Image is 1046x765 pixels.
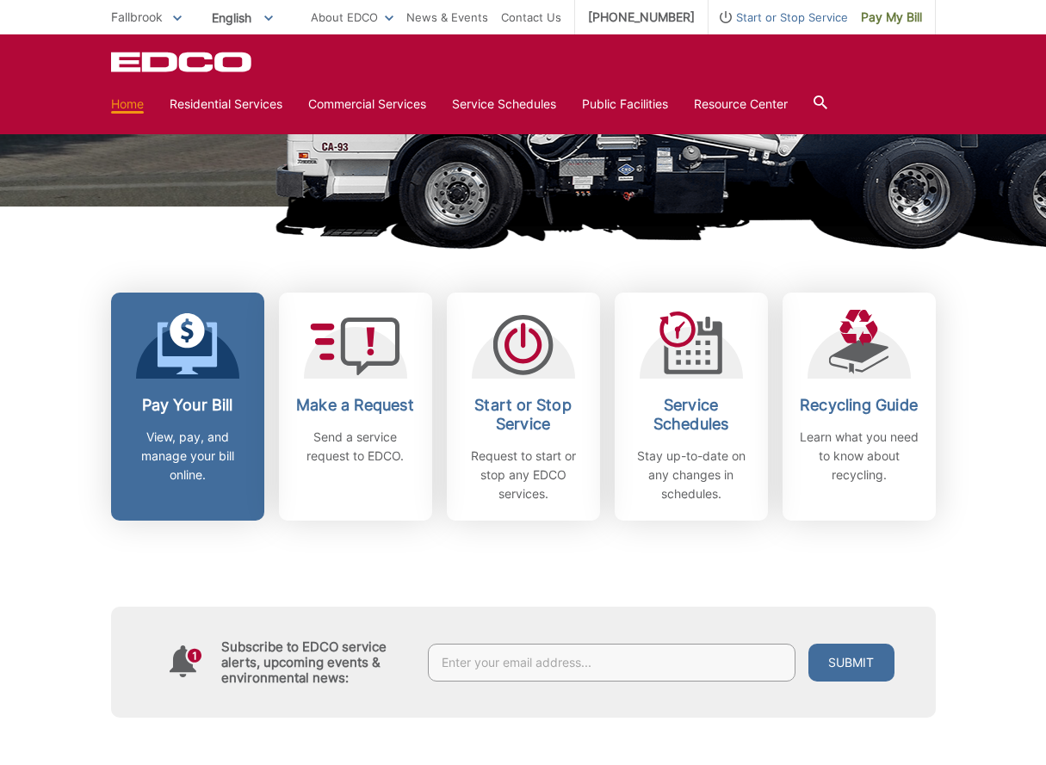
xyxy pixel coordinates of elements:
[694,95,788,114] a: Resource Center
[199,3,286,32] span: English
[628,396,755,434] h2: Service Schedules
[795,428,923,484] p: Learn what you need to know about recycling.
[452,95,556,114] a: Service Schedules
[221,639,411,686] h4: Subscribe to EDCO service alerts, upcoming events & environmental news:
[460,447,587,503] p: Request to start or stop any EDCO services.
[628,447,755,503] p: Stay up-to-date on any changes in schedules.
[124,396,251,415] h2: Pay Your Bill
[795,396,923,415] h2: Recycling Guide
[311,8,393,27] a: About EDCO
[111,52,254,72] a: EDCD logo. Return to the homepage.
[308,95,426,114] a: Commercial Services
[808,644,894,682] button: Submit
[111,293,264,521] a: Pay Your Bill View, pay, and manage your bill online.
[292,396,419,415] h2: Make a Request
[460,396,587,434] h2: Start or Stop Service
[279,293,432,521] a: Make a Request Send a service request to EDCO.
[292,428,419,466] p: Send a service request to EDCO.
[783,293,936,521] a: Recycling Guide Learn what you need to know about recycling.
[170,95,282,114] a: Residential Services
[501,8,561,27] a: Contact Us
[124,428,251,484] p: View, pay, and manage your bill online.
[111,95,144,114] a: Home
[861,8,922,27] span: Pay My Bill
[111,9,163,24] span: Fallbrook
[582,95,668,114] a: Public Facilities
[615,293,768,521] a: Service Schedules Stay up-to-date on any changes in schedules.
[428,644,795,682] input: Enter your email address...
[406,8,488,27] a: News & Events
